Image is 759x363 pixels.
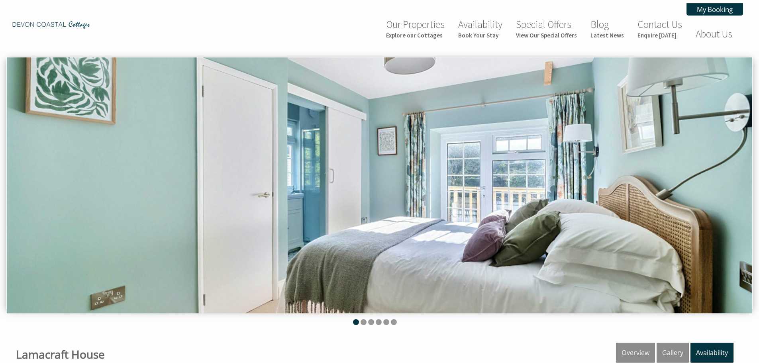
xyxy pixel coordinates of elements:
[686,3,743,16] a: My Booking
[657,343,689,363] a: Gallery
[458,18,502,39] a: AvailabilityBook Your Stay
[16,347,105,362] a: Lamacraft House
[590,31,624,39] small: Latest News
[516,18,577,39] a: Special OffersView Our Special Offers
[637,18,682,39] a: Contact UsEnquire [DATE]
[458,31,502,39] small: Book Your Stay
[590,18,624,39] a: BlogLatest News
[690,343,734,363] a: Availability
[516,31,577,39] small: View Our Special Offers
[637,31,682,39] small: Enquire [DATE]
[696,27,732,40] a: About Us
[616,343,655,363] a: Overview
[11,21,91,29] img: Devon Coastal Cottages
[386,31,445,39] small: Explore our Cottages
[386,18,445,39] a: Our PropertiesExplore our Cottages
